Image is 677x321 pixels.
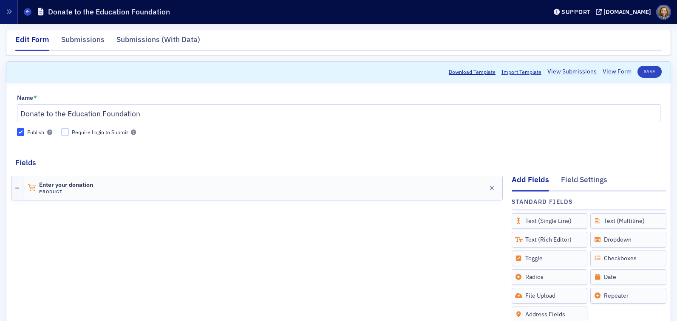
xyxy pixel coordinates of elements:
div: Submissions (With Data) [116,34,200,50]
h4: Product [39,189,93,194]
div: Text (Multiline) [590,213,666,229]
a: View Form [603,67,632,76]
button: Download Template [449,68,496,76]
div: Edit Form [15,34,49,51]
abbr: This field is required [34,95,37,101]
div: Date [590,269,666,285]
div: [DOMAIN_NAME] [603,8,651,16]
h4: Standard Fields [512,197,573,206]
h2: Fields [15,157,36,168]
button: [DOMAIN_NAME] [596,9,654,15]
input: Require Login to Submit [61,128,69,136]
span: Enter your donation [39,182,93,189]
div: Repeater [590,288,666,304]
div: Support [561,8,591,16]
div: Publish [27,129,44,136]
input: Publish [17,128,25,136]
span: Import Template [501,68,541,76]
div: Field Settings [561,174,607,190]
div: Require Login to Submit [72,129,128,136]
div: Text (Single Line) [512,213,588,229]
div: Name [17,94,33,102]
button: Save [637,66,662,78]
h1: Donate to the Education Foundation [48,7,170,17]
a: View Submissions [547,67,597,76]
div: Toggle [512,251,588,266]
div: Text (Rich Editor) [512,232,588,248]
div: Dropdown [590,232,666,248]
div: Radios [512,269,588,285]
span: Profile [656,5,671,20]
div: Submissions [61,34,105,50]
div: Checkboxes [590,251,666,266]
div: Add Fields [512,174,549,191]
div: File Upload [512,288,588,304]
